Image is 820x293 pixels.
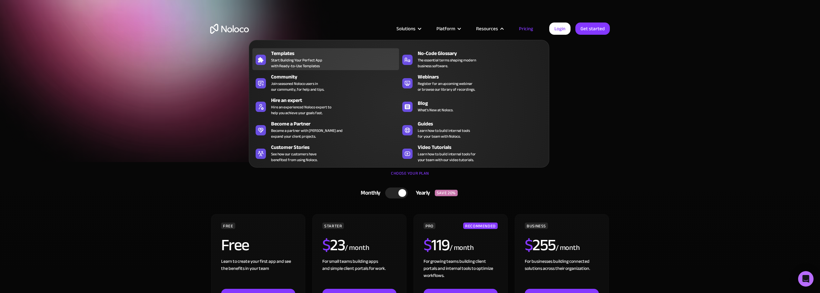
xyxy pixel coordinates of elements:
[435,190,458,196] div: SAVE 20%
[252,95,399,117] a: Hire an expertHire an experienced Noloco expert tohelp you achieve your goals fast.
[418,73,549,81] div: Webinars
[525,223,548,229] div: BUSINESS
[424,237,450,253] h2: 119
[210,55,610,93] h1: Flexible Pricing Designed for Business
[575,23,610,35] a: Get started
[408,188,435,198] div: Yearly
[418,120,549,128] div: Guides
[511,24,541,33] a: Pricing
[252,72,399,94] a: CommunityJoin seasoned Noloco users inour community, for help and tips.
[418,50,549,57] div: No-Code Glossary
[399,142,546,164] a: Video TutorialsLearn how to build internal tools foryour team with our video tutorials.
[210,100,610,109] h2: Start for free. Upgrade to support your business at any stage.
[396,24,415,33] div: Solutions
[399,119,546,141] a: GuidesLearn how to build internal toolsfor your team with Noloco.
[556,243,580,253] div: / month
[249,31,549,168] nav: Resources
[418,143,549,151] div: Video Tutorials
[424,258,498,289] div: For growing teams building client portals and internal tools to optimize workflows.
[271,73,402,81] div: Community
[210,169,610,185] div: CHOOSE YOUR PLAN
[322,258,396,289] div: For small teams building apps and simple client portals for work. ‍
[221,258,295,289] div: Learn to create your first app and see the benefits in your team ‍
[252,48,399,70] a: TemplatesStart Building Your Perfect Appwith Ready-to-Use Templates
[271,104,331,116] div: Hire an experienced Noloco expert to help you achieve your goals fast.
[322,237,345,253] h2: 23
[271,57,322,69] span: Start Building Your Perfect App with Ready-to-Use Templates
[418,151,476,163] span: Learn how to build internal tools for your team with our video tutorials.
[525,258,599,289] div: For businesses building connected solutions across their organization. ‍
[252,142,399,164] a: Customer StoriesSee how our customers havebenefited from using Noloco.
[424,223,435,229] div: PRO
[221,237,249,253] h2: Free
[271,96,402,104] div: Hire an expert
[271,151,317,163] span: See how our customers have benefited from using Noloco.
[476,24,498,33] div: Resources
[468,24,511,33] div: Resources
[525,230,533,260] span: $
[549,23,571,35] a: Login
[399,95,546,117] a: BlogWhat's New at Noloco.
[271,50,402,57] div: Templates
[424,230,432,260] span: $
[418,81,475,92] span: Register for an upcoming webinar or browse our library of recordings.
[463,223,498,229] div: RECOMMENDED
[450,243,474,253] div: / month
[436,24,455,33] div: Platform
[271,81,324,92] span: Join seasoned Noloco users in our community, for help and tips.
[271,128,343,139] div: Become a partner with [PERSON_NAME] and expand your client projects.
[271,143,402,151] div: Customer Stories
[221,223,235,229] div: FREE
[399,48,546,70] a: No-Code GlossaryThe essential terms shaping modernbusiness software.
[252,119,399,141] a: Become a PartnerBecome a partner with [PERSON_NAME] andexpand your client projects.
[418,128,470,139] span: Learn how to build internal tools for your team with Noloco.
[271,120,402,128] div: Become a Partner
[428,24,468,33] div: Platform
[418,107,453,113] span: What's New at Noloco.
[322,223,344,229] div: STARTER
[322,230,330,260] span: $
[345,243,369,253] div: / month
[418,57,476,69] span: The essential terms shaping modern business software.
[418,99,549,107] div: Blog
[210,24,249,34] a: home
[399,72,546,94] a: WebinarsRegister for an upcoming webinaror browse our library of recordings.
[388,24,428,33] div: Solutions
[798,271,814,287] div: Open Intercom Messenger
[353,188,385,198] div: Monthly
[525,237,556,253] h2: 255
